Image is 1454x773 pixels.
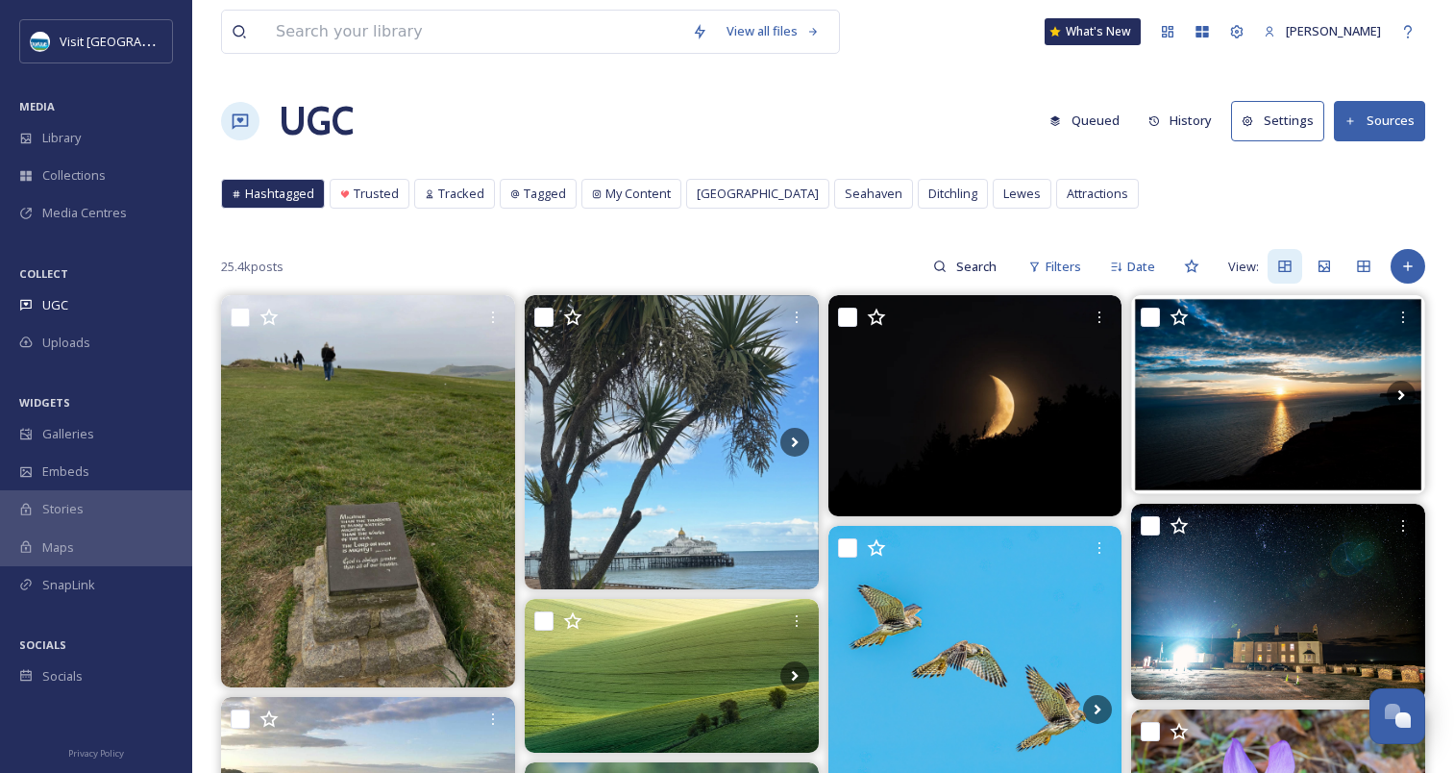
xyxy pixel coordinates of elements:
[605,185,671,203] span: My Content
[19,637,66,652] span: SOCIALS
[524,185,566,203] span: Tagged
[68,740,124,763] a: Privacy Policy
[1040,102,1139,139] a: Queued
[42,576,95,594] span: SnapLink
[221,295,515,687] img: #beachyhead #beachyheadlighthouse #sevensisterscliffs #uk 🇬🇧 #england #sussex #thatauntwholivesab...
[1286,22,1381,39] span: [PERSON_NAME]
[42,500,84,518] span: Stories
[221,258,283,276] span: 25.4k posts
[354,185,399,203] span: Trusted
[717,12,829,50] a: View all files
[42,538,74,557] span: Maps
[245,185,314,203] span: Hashtagged
[438,185,484,203] span: Tracked
[19,99,55,113] span: MEDIA
[1139,102,1232,139] a: History
[697,185,819,203] span: [GEOGRAPHIC_DATA]
[1003,185,1041,203] span: Lewes
[845,185,902,203] span: Seahaven
[1231,101,1334,140] a: Settings
[42,296,68,314] span: UGC
[928,185,977,203] span: Ditchling
[947,247,1009,286] input: Search
[1040,102,1129,139] button: Queued
[42,462,89,481] span: Embeds
[828,295,1122,515] img: Moon 34% Illuminated . . . . . . #themoon #moon #waxinggibbousmoon #moonphases #mooncycles #moonc...
[525,295,819,589] img: Eastbourne, East Sussex. #eastbourne #eastsussex #england #pier #eastbournepier
[1254,12,1391,50] a: [PERSON_NAME]
[19,395,70,410] span: WIDGETS
[42,667,83,686] span: Socials
[1127,258,1155,276] span: Date
[31,32,50,51] img: Capture.JPG
[1228,258,1259,276] span: View:
[68,747,124,760] span: Privacy Policy
[1369,688,1425,744] button: Open Chat
[1046,258,1081,276] span: Filters
[1139,102,1222,139] button: History
[1131,295,1425,494] img: SEVEN SISTERS HIKE #photography #uk #photo #landscapephotography #curtispadley #sonyalpha #sigmaa...
[1045,18,1141,45] a: What's New
[42,129,81,147] span: Library
[60,32,358,50] span: Visit [GEOGRAPHIC_DATA] and [GEOGRAPHIC_DATA]
[19,266,68,281] span: COLLECT
[279,92,354,150] a: UGC
[1131,504,1425,700] img: 🌌✨ Birling Gap by Night – Where the Stars Kiss the Sea 🌊 When the sun sets and the crowds fade aw...
[42,334,90,352] span: Uploads
[1067,185,1128,203] span: Attractions
[1231,101,1324,140] button: Settings
[42,166,106,185] span: Collections
[1334,101,1425,140] button: Sources
[525,599,819,753] img: Some fresh spring greens for a grey autumn day. Happy Monday Brighton! #southdowns #sussex #field...
[42,425,94,443] span: Galleries
[42,204,127,222] span: Media Centres
[266,11,682,53] input: Search your library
